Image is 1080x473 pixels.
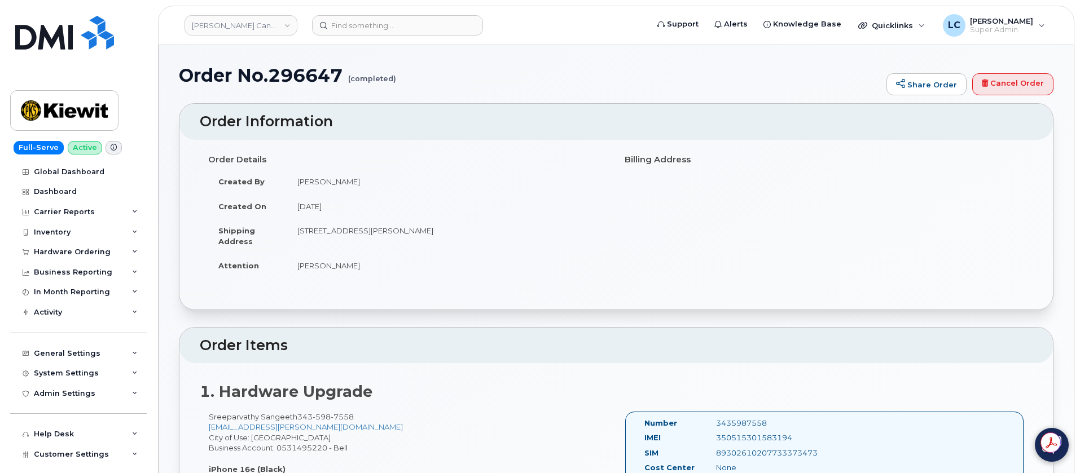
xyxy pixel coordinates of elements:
label: SIM [644,448,658,458]
a: [EMAIL_ADDRESS][PERSON_NAME][DOMAIN_NAME] [209,422,403,431]
td: [PERSON_NAME] [287,169,608,194]
strong: Shipping Address [218,226,255,246]
h2: Order Items [200,338,1033,353]
strong: 1. Hardware Upgrade [200,382,372,401]
div: 350515301583194 [708,432,807,443]
h2: Order Information [200,114,1033,130]
h4: Billing Address [625,155,1024,165]
span: 7558 [331,412,354,421]
div: 3435987558 [708,418,807,428]
strong: Created On [218,202,266,211]
span: 598 [313,412,331,421]
strong: Created By [218,177,265,186]
div: 89302610207733373473 [708,448,807,458]
strong: Attention [218,261,259,270]
td: [DATE] [287,194,608,219]
td: [PERSON_NAME] [287,253,608,278]
label: Cost Center [644,462,695,473]
label: Number [644,418,677,428]
label: IMEI [644,432,661,443]
h4: Order Details [208,155,608,165]
a: Cancel Order [972,73,1053,96]
small: (completed) [348,65,396,83]
a: Share Order [886,73,967,96]
div: None [708,462,807,473]
span: 343 [297,412,354,421]
h1: Order No.296647 [179,65,881,85]
td: [STREET_ADDRESS][PERSON_NAME] [287,218,608,253]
